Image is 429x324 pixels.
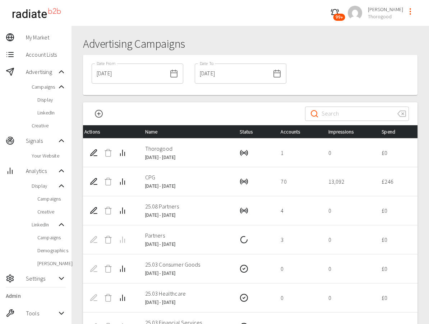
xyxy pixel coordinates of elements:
[382,127,407,136] span: Spend
[101,203,115,218] span: Delete Campaign
[9,5,64,21] img: radiateb2b_logo_black.png
[281,177,317,186] p: 70
[32,221,57,228] span: LinkedIn
[26,136,57,145] span: Signals
[281,235,317,244] p: 3
[382,206,412,215] p: £ 0
[83,37,418,51] h1: Advertising Campaigns
[26,166,57,175] span: Analytics
[145,184,176,189] span: [DATE] - [DATE]
[328,264,370,273] p: 0
[115,291,130,305] button: Campaign Analytics
[101,233,115,247] span: Delete Campaign
[195,64,270,84] input: dd/mm/yyyy
[145,127,169,136] span: Name
[115,146,130,160] button: Campaign Analytics
[145,144,229,153] p: Thorogood
[26,309,57,318] span: Tools
[240,294,248,302] svg: Completed
[101,174,115,189] span: Delete Campaign
[37,234,66,241] span: Campaigns
[368,13,403,20] span: Thorogood
[348,6,362,20] img: a2ca95db2cb9c46c1606a9dd9918c8c6
[115,203,130,218] button: Campaign Analytics
[322,104,392,124] input: Search
[382,235,412,244] p: £ 0
[240,177,248,186] svg: Running
[92,107,106,121] button: New Campaign
[87,146,101,160] button: Edit Campaign
[382,149,412,157] p: £ 0
[37,260,66,267] span: [PERSON_NAME]
[37,109,66,116] span: LinkedIn
[37,247,66,254] span: Demographics
[145,127,229,136] div: Name
[240,206,248,215] svg: Running
[328,149,370,157] p: 0
[328,127,370,136] div: Impressions
[87,262,101,276] span: Edit Campaign
[145,300,176,305] span: [DATE] - [DATE]
[333,14,345,21] span: 99+
[328,177,370,186] p: 13,092
[26,33,66,42] span: My Market
[403,4,418,19] button: profile-menu
[382,294,412,302] p: £ 0
[87,291,101,305] span: Edit Campaign
[310,109,319,118] svg: Search
[328,294,370,302] p: 0
[281,294,317,302] p: 0
[101,291,115,305] span: Delete Campaign
[26,50,66,59] span: Account Lists
[101,146,115,160] span: Delete Campaign
[328,206,370,215] p: 0
[240,127,264,136] span: Status
[328,235,370,244] p: 0
[115,233,130,247] span: Campaign Analytics
[145,202,229,211] p: 25.08 Partners
[87,174,101,189] button: Edit Campaign
[281,127,312,136] span: Accounts
[240,127,269,136] div: Status
[37,208,66,215] span: Creative
[145,271,176,276] span: [DATE] - [DATE]
[281,206,317,215] p: 4
[281,127,317,136] div: Accounts
[37,195,66,202] span: Campaigns
[26,274,57,283] span: Settings
[382,177,412,186] p: £ 246
[97,60,115,66] label: Date From
[382,264,412,273] p: £ 0
[281,264,317,273] p: 0
[32,83,57,90] span: Campaigns
[145,155,176,160] span: [DATE] - [DATE]
[26,67,57,76] span: Advertising
[240,149,248,157] svg: Running
[281,149,317,157] p: 1
[101,262,115,276] span: Delete Campaign
[328,6,342,20] button: 99+
[87,233,101,247] span: Edit Campaign
[200,60,214,66] label: Date To
[328,127,365,136] span: Impressions
[37,96,66,103] span: Display
[32,182,57,189] span: Display
[368,6,403,13] span: [PERSON_NAME]
[240,264,248,273] svg: Completed
[87,203,101,218] button: Edit Campaign
[145,242,176,247] span: [DATE] - [DATE]
[382,127,412,136] div: Spend
[145,173,229,182] p: CPG
[115,262,130,276] button: Campaign Analytics
[115,174,130,189] button: Campaign Analytics
[32,152,66,159] span: Your Website
[92,64,167,84] input: dd/mm/yyyy
[32,122,66,129] span: Creative
[145,289,229,298] p: 25.03 Healthcare
[145,260,229,269] p: 25.03 Consumer Goods
[145,231,229,240] p: Partners
[145,213,176,218] span: [DATE] - [DATE]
